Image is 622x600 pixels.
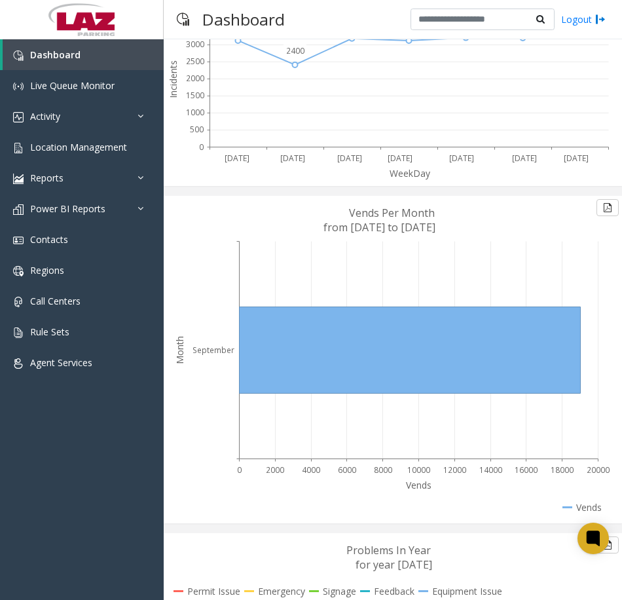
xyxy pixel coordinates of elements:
[186,90,204,101] text: 1500
[561,12,606,26] a: Logout
[30,110,60,122] span: Activity
[13,112,24,122] img: 'icon'
[225,153,249,164] text: [DATE]
[479,464,502,476] text: 14000
[302,464,320,476] text: 4000
[596,536,619,553] button: Export to pdf
[30,233,68,246] span: Contacts
[280,153,305,164] text: [DATE]
[13,358,24,369] img: 'icon'
[30,48,81,61] span: Dashboard
[13,328,24,338] img: 'icon'
[564,153,589,164] text: [DATE]
[30,202,105,215] span: Power BI Reports
[349,206,435,220] text: Vends Per Month
[30,264,64,276] span: Regions
[13,143,24,153] img: 'icon'
[338,464,356,476] text: 6000
[13,50,24,61] img: 'icon'
[587,464,610,476] text: 20000
[186,73,204,84] text: 2000
[177,3,189,35] img: pageIcon
[192,344,234,355] text: September
[323,220,435,234] text: from [DATE] to [DATE]
[237,464,242,476] text: 0
[346,543,431,557] text: Problems In Year
[406,479,431,491] text: Vends
[596,199,619,216] button: Export to pdf
[13,81,24,92] img: 'icon'
[515,464,538,476] text: 16000
[512,153,537,164] text: [DATE]
[3,39,164,70] a: Dashboard
[186,56,204,67] text: 2500
[196,3,291,35] h3: Dashboard
[30,295,81,307] span: Call Centers
[186,39,204,50] text: 3000
[199,141,204,152] text: 0
[13,297,24,307] img: 'icon'
[595,12,606,26] img: logout
[356,557,432,572] text: for year [DATE]
[449,153,474,164] text: [DATE]
[30,356,92,369] span: Agent Services
[407,464,430,476] text: 10000
[13,266,24,276] img: 'icon'
[13,204,24,215] img: 'icon'
[337,153,362,164] text: [DATE]
[167,60,179,98] text: Incidents
[374,464,392,476] text: 8000
[174,336,186,364] text: Month
[30,141,127,153] span: Location Management
[30,79,115,92] span: Live Queue Monitor
[186,107,204,118] text: 1000
[390,167,431,179] text: WeekDay
[13,235,24,246] img: 'icon'
[443,464,466,476] text: 12000
[266,464,284,476] text: 2000
[190,124,204,135] text: 500
[286,45,304,56] text: 2400
[30,326,69,338] span: Rule Sets
[30,172,64,184] span: Reports
[388,153,412,164] text: [DATE]
[551,464,574,476] text: 18000
[13,174,24,184] img: 'icon'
